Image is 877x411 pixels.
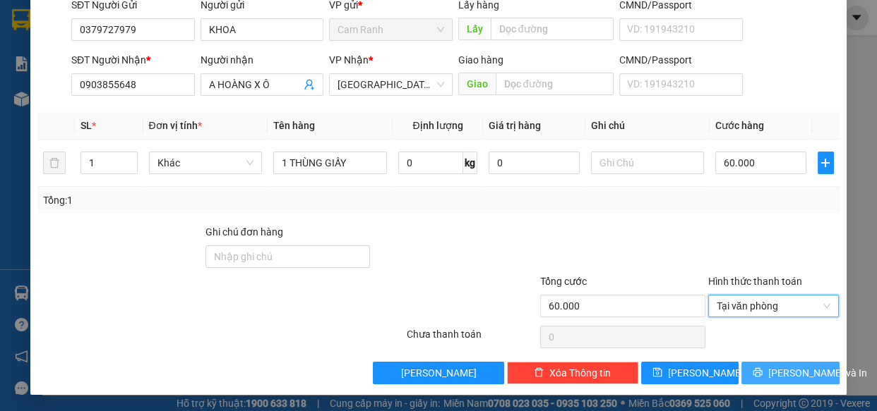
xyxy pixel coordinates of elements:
[717,295,831,317] span: Tại văn phòng
[507,362,638,384] button: deleteXóa Thông tin
[273,152,387,174] input: VD: Bàn, Ghế
[715,120,764,131] span: Cước hàng
[619,52,743,68] div: CMND/Passport
[338,19,444,40] span: Cam Ranh
[201,52,324,68] div: Người nhận
[652,367,662,379] span: save
[273,120,315,131] span: Tên hàng
[534,367,544,379] span: delete
[458,54,503,66] span: Giao hàng
[463,152,477,174] span: kg
[549,365,611,381] span: Xóa Thông tin
[405,326,539,351] div: Chưa thanh toán
[489,152,580,174] input: 0
[205,226,283,238] label: Ghi chú đơn hàng
[458,73,496,95] span: Giao
[489,120,541,131] span: Giá trị hàng
[458,18,491,40] span: Lấy
[43,152,66,174] button: delete
[585,112,710,140] th: Ghi chú
[491,18,614,40] input: Dọc đường
[71,52,195,68] div: SĐT Người Nhận
[591,152,705,174] input: Ghi Chú
[753,367,763,379] span: printer
[304,79,315,90] span: user-add
[149,120,202,131] span: Đơn vị tính
[401,365,477,381] span: [PERSON_NAME]
[496,73,614,95] input: Dọc đường
[668,365,744,381] span: [PERSON_NAME]
[157,152,254,173] span: Khác
[80,120,92,131] span: SL
[338,74,444,95] span: Sài Gòn
[641,362,739,384] button: save[PERSON_NAME]
[818,152,834,174] button: plus
[329,54,369,66] span: VP Nhận
[43,192,340,208] div: Tổng: 1
[708,276,802,287] label: Hình thức thanh toán
[818,157,833,168] span: plus
[768,365,867,381] span: [PERSON_NAME] và In
[741,362,839,384] button: printer[PERSON_NAME] và In
[373,362,504,384] button: [PERSON_NAME]
[540,276,587,287] span: Tổng cước
[412,120,463,131] span: Định lượng
[205,245,370,268] input: Ghi chú đơn hàng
